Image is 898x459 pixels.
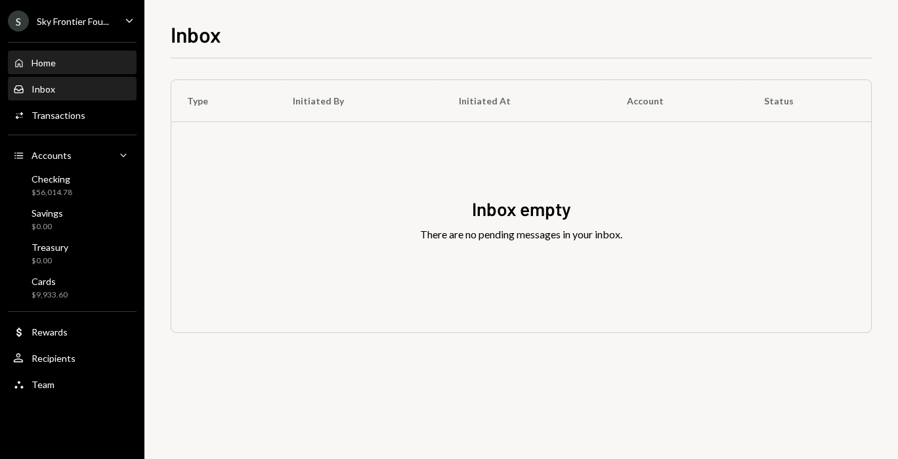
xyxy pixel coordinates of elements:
th: Initiated By [277,80,443,122]
a: Recipients [8,346,137,370]
a: Home [8,51,137,74]
div: Inbox empty [472,196,571,222]
div: $56,014.78 [32,187,72,198]
a: Rewards [8,320,137,343]
th: Type [171,80,277,122]
a: Accounts [8,143,137,167]
div: Accounts [32,150,72,161]
div: Team [32,379,54,390]
div: Transactions [32,110,85,121]
h1: Inbox [171,21,221,47]
a: Team [8,372,137,396]
th: Account [611,80,748,122]
div: Rewards [32,326,68,338]
div: $9,933.60 [32,290,68,301]
div: Home [32,57,56,68]
div: $0.00 [32,221,63,232]
div: Recipients [32,353,75,364]
th: Status [748,80,871,122]
div: Cards [32,276,68,287]
a: Cards$9,933.60 [8,272,137,303]
a: Savings$0.00 [8,204,137,235]
th: Initiated At [443,80,610,122]
div: Treasury [32,242,68,253]
a: Treasury$0.00 [8,238,137,269]
div: There are no pending messages in your inbox. [420,227,622,242]
div: Checking [32,173,72,185]
a: Transactions [8,103,137,127]
a: Inbox [8,77,137,100]
div: Savings [32,208,63,219]
div: S [8,11,29,32]
div: $0.00 [32,255,68,267]
div: Inbox [32,83,55,95]
div: Sky Frontier Fou... [37,16,109,27]
a: Checking$56,014.78 [8,169,137,201]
